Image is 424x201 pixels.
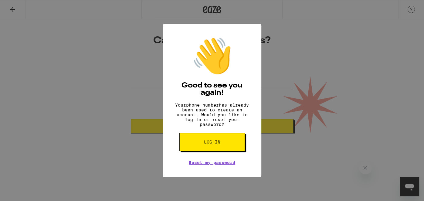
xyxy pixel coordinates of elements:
div: 👋 [191,36,233,76]
span: Hi. Need any help? [4,4,44,9]
a: Reset my password [189,160,235,165]
p: Your phone number has already been used to create an account. Would you like to log in or reset y... [172,103,252,127]
span: Log in [204,140,220,144]
h2: Good to see you again! [172,82,252,97]
button: Log in [179,133,245,151]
